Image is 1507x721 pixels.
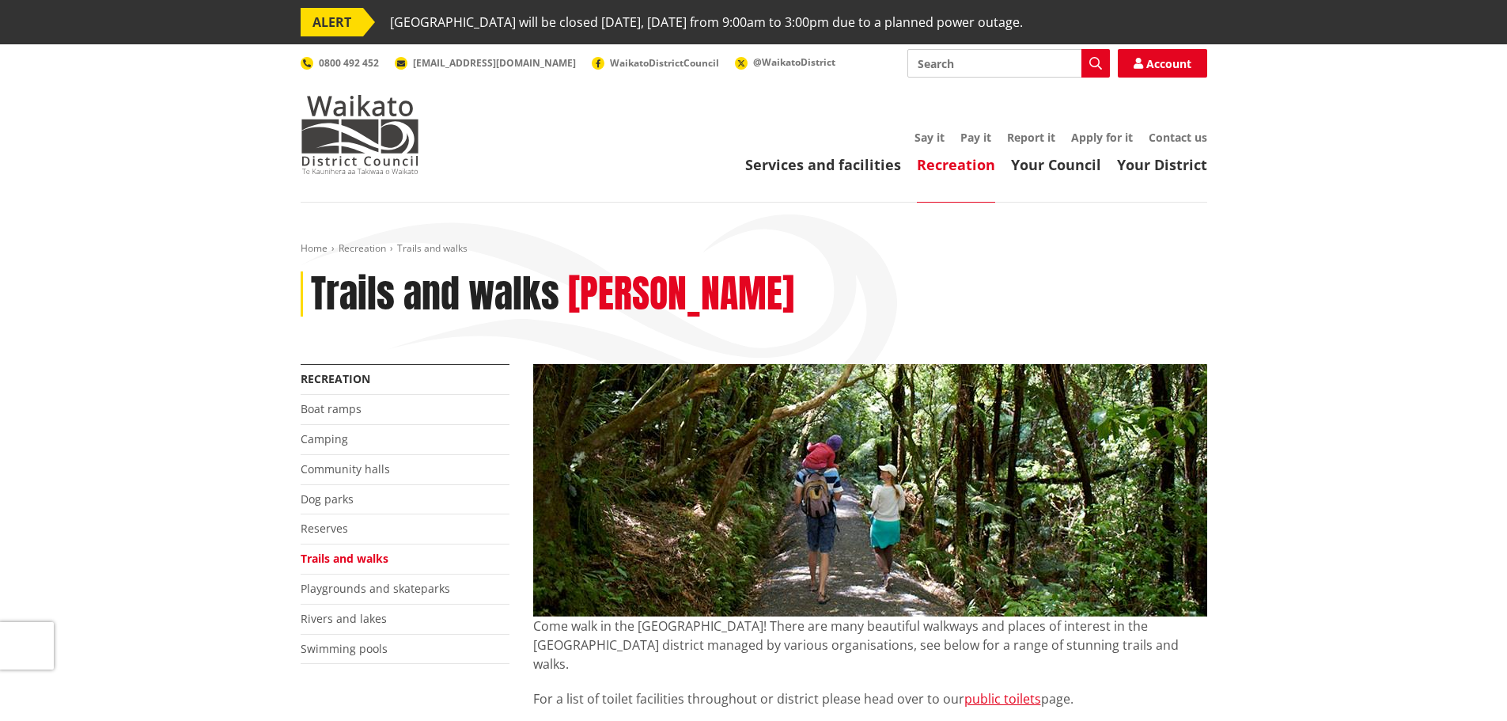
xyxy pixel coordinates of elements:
[397,241,468,255] span: Trails and walks
[1007,130,1055,145] a: Report it
[1011,155,1101,174] a: Your Council
[917,155,995,174] a: Recreation
[301,551,388,566] a: Trails and walks
[301,581,450,596] a: Playgrounds and skateparks
[301,371,370,386] a: Recreation
[301,491,354,507] a: Dog parks
[914,130,945,145] a: Say it
[568,271,794,317] h2: [PERSON_NAME]
[390,8,1023,36] span: [GEOGRAPHIC_DATA] will be closed [DATE], [DATE] from 9:00am to 3:00pm due to a planned power outage.
[964,690,1041,708] a: public toilets
[301,611,387,626] a: Rivers and lakes
[301,8,363,36] span: ALERT
[301,431,348,446] a: Camping
[1149,130,1207,145] a: Contact us
[311,271,559,317] h1: Trails and walks
[533,689,1207,708] p: For a list of toilet facilities throughout or district please head over to our page.
[592,56,719,70] a: WaikatoDistrictCouncil
[907,49,1110,78] input: Search input
[301,641,388,656] a: Swimming pools
[1117,155,1207,174] a: Your District
[301,95,419,174] img: Waikato District Council - Te Kaunihera aa Takiwaa o Waikato
[301,56,379,70] a: 0800 492 452
[610,56,719,70] span: WaikatoDistrictCouncil
[301,461,390,476] a: Community halls
[301,521,348,536] a: Reserves
[533,364,1207,617] img: Bridal Veil Falls
[395,56,576,70] a: [EMAIL_ADDRESS][DOMAIN_NAME]
[745,155,901,174] a: Services and facilities
[339,241,386,255] a: Recreation
[1118,49,1207,78] a: Account
[533,617,1207,674] p: Come walk in the [GEOGRAPHIC_DATA]! There are many beautiful walkways and places of interest in t...
[301,242,1207,256] nav: breadcrumb
[319,56,379,70] span: 0800 492 452
[1071,130,1133,145] a: Apply for it
[753,55,835,69] span: @WaikatoDistrict
[735,55,835,69] a: @WaikatoDistrict
[960,130,991,145] a: Pay it
[301,241,328,255] a: Home
[301,401,362,416] a: Boat ramps
[413,56,576,70] span: [EMAIL_ADDRESS][DOMAIN_NAME]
